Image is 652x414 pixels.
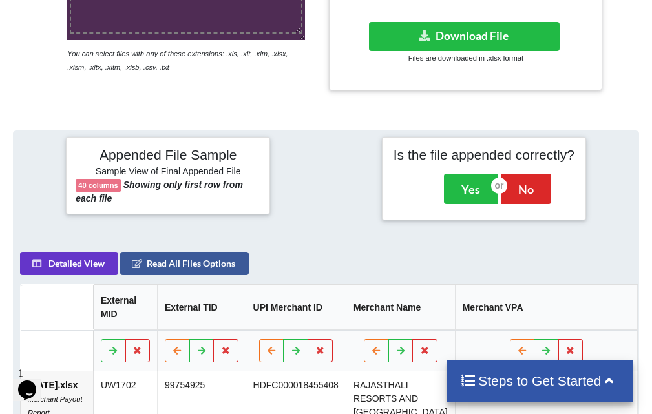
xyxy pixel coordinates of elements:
h4: Steps to Get Started [460,373,620,389]
i: You can select files with any of these extensions: .xls, .xlt, .xlm, .xlsx, .xlsm, .xltx, .xltm, ... [67,50,288,71]
b: Showing only first row from each file [76,180,243,203]
button: Download File [369,22,560,51]
b: 40 columns [78,181,118,189]
h6: Sample View of Final Appended File [76,166,260,179]
button: No [501,174,551,203]
button: Detailed View [20,252,118,275]
iframe: chat widget [13,362,54,401]
th: External MID [93,285,157,330]
h4: Appended File Sample [76,147,260,165]
small: Files are downloaded in .xlsx format [408,54,523,62]
button: Yes [444,174,498,203]
button: Read All Files Options [120,252,249,275]
th: External TID [157,285,246,330]
th: UPI Merchant ID [245,285,345,330]
th: Merchant VPA [454,285,636,330]
th: Merchant Name [346,285,455,330]
h4: Is the file appended correctly? [392,147,576,163]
